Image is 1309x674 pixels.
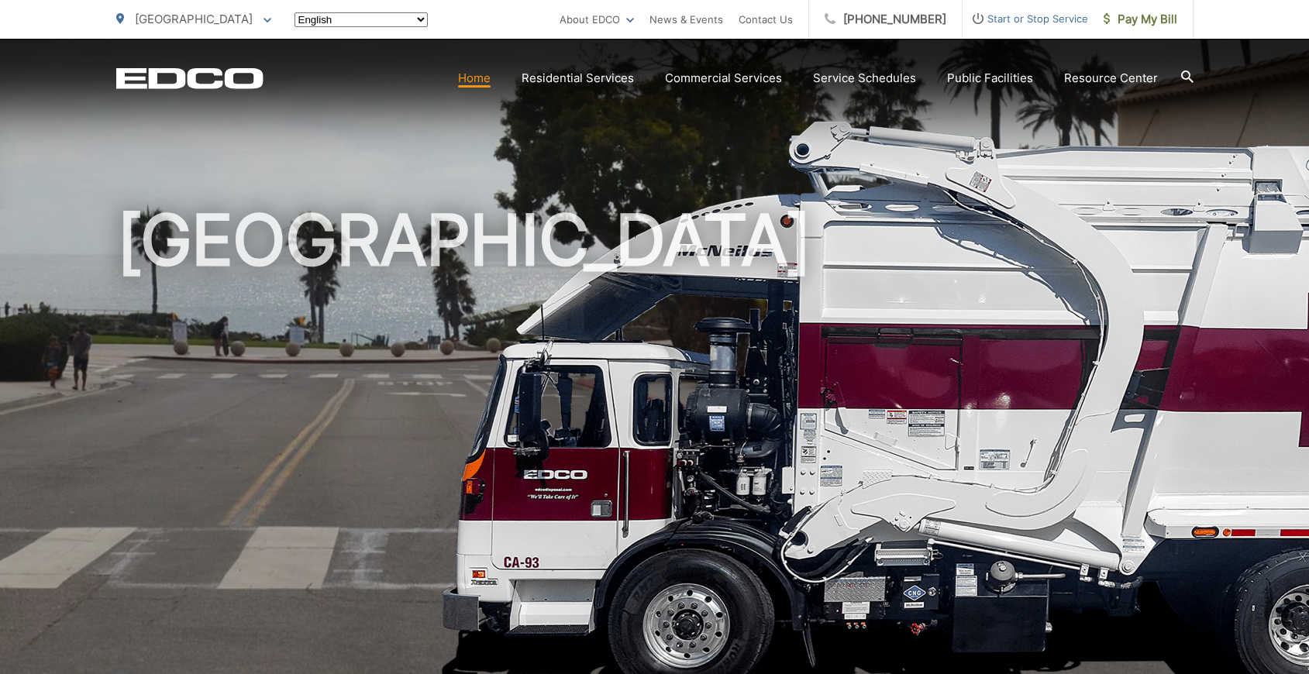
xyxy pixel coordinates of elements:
a: EDCD logo. Return to the homepage. [116,67,264,89]
a: Residential Services [522,69,634,88]
a: Service Schedules [813,69,916,88]
a: Public Facilities [947,69,1033,88]
a: Commercial Services [665,69,782,88]
a: Contact Us [739,10,793,29]
a: News & Events [649,10,723,29]
select: Select a language [295,12,428,27]
a: Resource Center [1064,69,1158,88]
a: Home [458,69,491,88]
span: [GEOGRAPHIC_DATA] [135,12,253,26]
a: About EDCO [560,10,634,29]
span: Pay My Bill [1104,10,1177,29]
